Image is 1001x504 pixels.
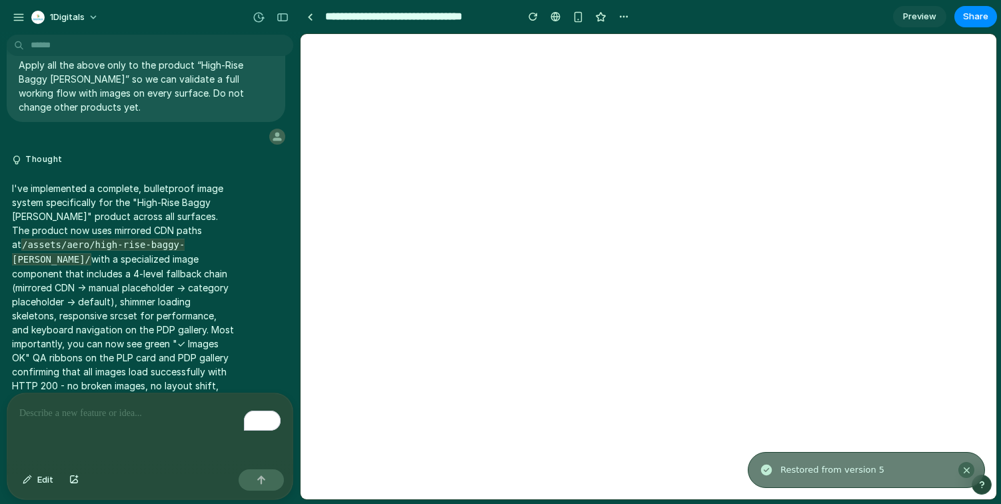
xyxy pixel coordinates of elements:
a: Preview [893,6,946,27]
p: I've implemented a complete, bulletproof image system specifically for the "High-Rise Baggy [PERS... [12,181,235,421]
span: Edit [37,473,53,487]
button: 1Digitals [26,7,105,28]
span: 1Digitals [50,11,85,24]
span: Preview [903,10,936,23]
span: Share [963,10,988,23]
button: Share [954,6,997,27]
code: /assets/aero/high-rise-baggy-[PERSON_NAME]/ [12,239,185,265]
p: Apply all the above only to the product “High-Rise Baggy [PERSON_NAME]” so we can validate a full... [19,58,273,114]
div: To enrich screen reader interactions, please activate Accessibility in Grammarly extension settings [7,393,293,464]
span: Restored from version 5 [780,463,884,477]
button: Edit [16,469,60,491]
